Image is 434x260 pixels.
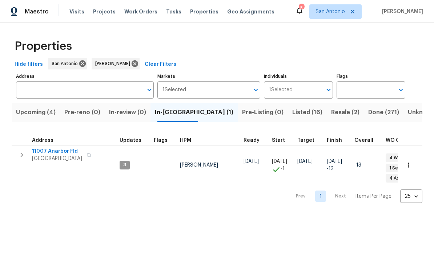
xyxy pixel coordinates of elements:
[396,85,406,95] button: Open
[227,8,274,15] span: Geo Assignments
[354,163,361,168] span: -13
[354,138,380,143] div: Days past target finish date
[292,107,322,117] span: Listed (16)
[264,74,333,79] label: Individuals
[52,60,81,67] span: San Antonio
[144,85,154,95] button: Open
[120,138,141,143] span: Updates
[281,165,285,172] span: -1
[32,148,82,155] span: 11007 Anarbor Fld
[244,159,259,164] span: [DATE]
[297,138,321,143] div: Target renovation project end date
[355,193,391,200] p: Items Per Page
[16,74,154,79] label: Address
[15,60,43,69] span: Hide filters
[95,60,133,67] span: [PERSON_NAME]
[180,138,191,143] span: HPM
[400,187,422,206] div: 25
[272,138,285,143] span: Start
[272,159,287,164] span: [DATE]
[124,8,157,15] span: Work Orders
[16,107,56,117] span: Upcoming (4)
[337,74,405,79] label: Flags
[120,162,129,168] span: 3
[269,145,294,185] td: Project started 1 days early
[180,163,218,168] span: [PERSON_NAME]
[25,8,49,15] span: Maestro
[331,107,359,117] span: Resale (2)
[242,107,284,117] span: Pre-Listing (0)
[297,159,313,164] span: [DATE]
[327,138,349,143] div: Projected renovation finish date
[32,155,82,162] span: [GEOGRAPHIC_DATA]
[315,191,326,202] a: Goto page 1
[324,85,334,95] button: Open
[12,58,46,71] button: Hide filters
[244,138,266,143] div: Earliest renovation start date (first business day after COE or Checkout)
[354,138,373,143] span: Overall
[386,175,418,181] span: 4 Accepted
[145,60,176,69] span: Clear Filters
[269,87,293,93] span: 1 Selected
[351,145,383,185] td: 13 day(s) earlier than target finish date
[48,58,87,69] div: San Antonio
[386,165,406,171] span: 1 Sent
[15,43,72,50] span: Properties
[166,9,181,14] span: Tasks
[93,8,116,15] span: Projects
[299,4,304,12] div: 5
[69,8,84,15] span: Visits
[327,165,334,172] span: -13
[190,8,218,15] span: Properties
[109,107,146,117] span: In-review (0)
[244,138,260,143] span: Ready
[327,138,342,143] span: Finish
[155,107,233,117] span: In-[GEOGRAPHIC_DATA] (1)
[251,85,261,95] button: Open
[92,58,140,69] div: [PERSON_NAME]
[64,107,100,117] span: Pre-reno (0)
[386,155,404,161] span: 4 WIP
[154,138,168,143] span: Flags
[272,138,292,143] div: Actual renovation start date
[32,138,53,143] span: Address
[297,138,314,143] span: Target
[327,159,342,164] span: [DATE]
[379,8,423,15] span: [PERSON_NAME]
[316,8,345,15] span: San Antonio
[142,58,179,71] button: Clear Filters
[162,87,186,93] span: 1 Selected
[157,74,261,79] label: Markets
[368,107,399,117] span: Done (271)
[386,138,426,143] span: WO Completion
[289,189,422,203] nav: Pagination Navigation
[324,145,351,185] td: Scheduled to finish 13 day(s) early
